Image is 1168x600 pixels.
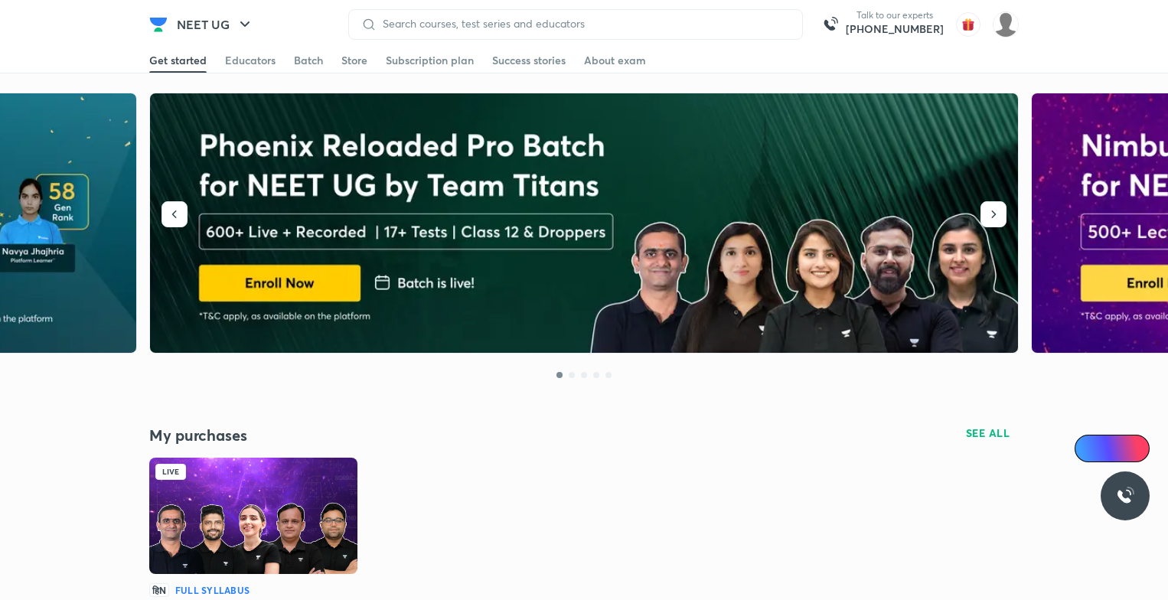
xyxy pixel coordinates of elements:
div: Live [155,464,186,480]
a: About exam [584,48,646,73]
a: Batch [294,48,323,73]
div: Success stories [492,53,566,68]
a: Ai Doubts [1075,435,1150,462]
button: NEET UG [168,9,263,40]
img: Batch Thumbnail [149,458,357,574]
a: [PHONE_NUMBER] [846,21,944,37]
div: Educators [225,53,276,68]
div: Store [341,53,367,68]
div: Batch [294,53,323,68]
div: About exam [584,53,646,68]
p: Talk to our experts [846,9,944,21]
a: Educators [225,48,276,73]
button: SEE ALL [957,421,1020,445]
a: Subscription plan [386,48,474,73]
h6: Full Syllabus [175,583,250,597]
img: call-us [815,9,846,40]
span: SEE ALL [966,428,1010,439]
img: ttu [1116,487,1134,505]
h4: My purchases [149,426,584,445]
img: Icon [1084,442,1096,455]
a: Store [341,48,367,73]
img: Company Logo [149,15,168,34]
a: Success stories [492,48,566,73]
div: Get started [149,53,207,68]
a: Get started [149,48,207,73]
p: हिN [149,583,169,597]
img: shruti gupta [993,11,1019,37]
div: Subscription plan [386,53,474,68]
span: Ai Doubts [1100,442,1140,455]
input: Search courses, test series and educators [377,18,790,30]
img: avatar [956,12,980,37]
